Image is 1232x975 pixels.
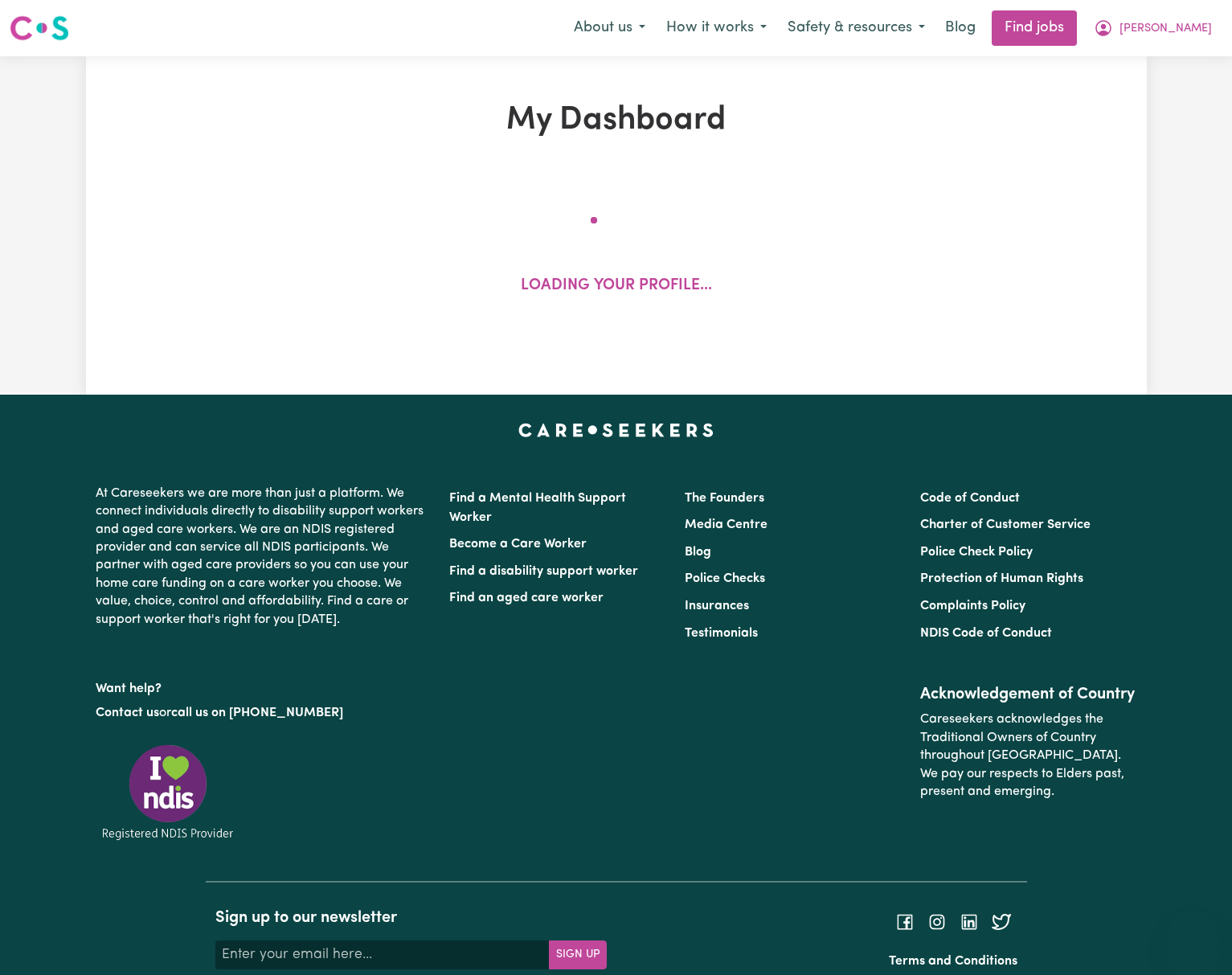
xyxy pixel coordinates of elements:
[685,546,711,559] a: Blog
[685,492,764,505] a: The Founders
[215,908,607,928] h2: Sign up to our newsletter
[96,478,430,635] p: At Careseekers we are more than just a platform. We connect individuals directly to disability su...
[449,538,587,551] a: Become a Care Worker
[920,704,1136,807] p: Careseekers acknowledges the Traditional Owners of Country throughout [GEOGRAPHIC_DATA]. We pay o...
[1083,11,1222,45] button: My Account
[920,685,1136,704] h2: Acknowledgement of Country
[920,600,1025,612] a: Complaints Policy
[449,565,638,578] a: Find a disability support worker
[777,11,935,45] button: Safety & resources
[10,14,69,43] img: Careseekers logo
[895,916,915,928] a: Follow Careseekers on Facebook
[992,10,1077,46] a: Find jobs
[96,707,159,719] a: Contact us
[960,916,979,928] a: Follow Careseekers on LinkedIn
[1119,20,1212,38] span: [PERSON_NAME]
[521,275,712,298] p: Loading your profile...
[920,546,1033,559] a: Police Check Policy
[927,916,947,928] a: Follow Careseekers on Instagram
[1168,911,1219,962] iframe: Button to launch messaging window
[685,518,767,531] a: Media Centre
[563,11,656,45] button: About us
[518,424,714,436] a: Careseekers home page
[992,916,1011,928] a: Follow Careseekers on Twitter
[889,955,1017,968] a: Terms and Conditions
[920,492,1020,505] a: Code of Conduct
[215,940,550,969] input: Enter your email here...
[449,492,626,524] a: Find a Mental Health Support Worker
[685,627,758,640] a: Testimonials
[920,572,1083,585] a: Protection of Human Rights
[10,10,69,47] a: Careseekers logo
[685,572,765,585] a: Police Checks
[549,940,607,969] button: Subscribe
[920,627,1052,640] a: NDIS Code of Conduct
[272,101,960,140] h1: My Dashboard
[685,600,749,612] a: Insurances
[96,742,240,842] img: Registered NDIS provider
[96,674,430,698] p: Want help?
[656,11,777,45] button: How it works
[920,518,1091,531] a: Charter of Customer Service
[171,707,343,719] a: call us on [PHONE_NUMBER]
[96,698,430,728] p: or
[935,10,985,46] a: Blog
[449,592,604,604] a: Find an aged care worker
